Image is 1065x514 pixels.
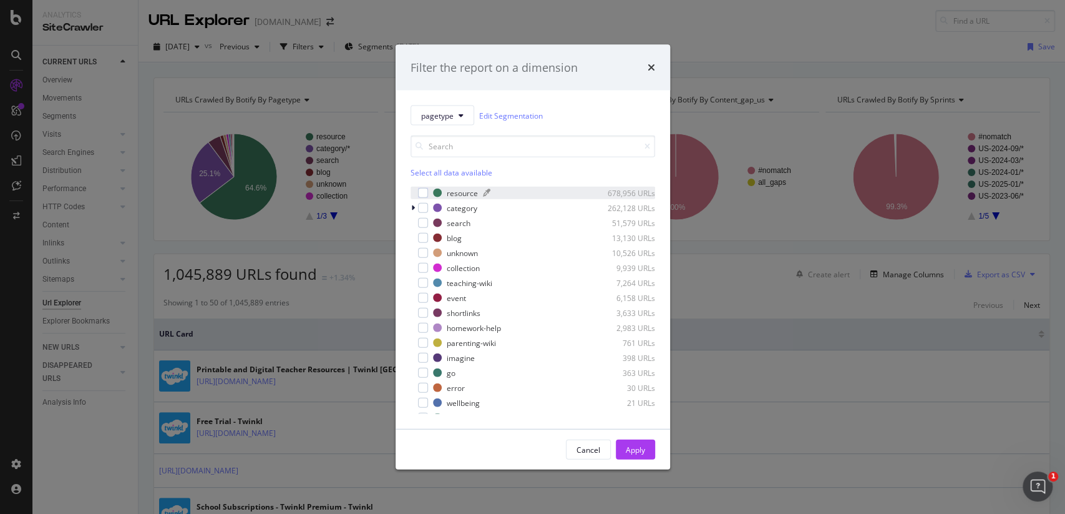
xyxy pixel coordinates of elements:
[411,167,655,178] div: Select all data available
[447,217,470,228] div: search
[447,277,492,288] div: teaching-wiki
[594,382,655,393] div: 30 URLs
[594,217,655,228] div: 51,579 URLs
[447,412,453,423] div: ai
[447,232,462,243] div: blog
[594,247,655,258] div: 10,526 URLs
[447,247,478,258] div: unknown
[447,352,475,363] div: imagine
[594,202,655,213] div: 262,128 URLs
[594,262,655,273] div: 9,939 URLs
[616,440,655,460] button: Apply
[594,277,655,288] div: 7,264 URLs
[594,292,655,303] div: 6,158 URLs
[594,322,655,333] div: 2,983 URLs
[479,109,543,122] a: Edit Segmentation
[594,397,655,408] div: 21 URLs
[626,444,645,455] div: Apply
[576,444,600,455] div: Cancel
[411,106,474,126] button: pagetype
[447,367,455,378] div: go
[594,337,655,348] div: 761 URLs
[447,307,480,318] div: shortlinks
[447,382,465,393] div: error
[594,307,655,318] div: 3,633 URLs
[648,59,655,76] div: times
[566,440,611,460] button: Cancel
[447,202,477,213] div: category
[447,322,501,333] div: homework-help
[421,110,454,121] span: pagetype
[1023,472,1053,502] iframe: Intercom live chat
[594,412,655,423] div: 19 URLs
[411,59,578,76] div: Filter the report on a dimension
[1048,472,1058,482] span: 1
[447,292,466,303] div: event
[594,187,655,198] div: 678,956 URLs
[396,44,670,470] div: modal
[447,397,480,408] div: wellbeing
[594,352,655,363] div: 398 URLs
[447,337,496,348] div: parenting-wiki
[594,367,655,378] div: 363 URLs
[447,262,480,273] div: collection
[594,232,655,243] div: 13,130 URLs
[411,136,655,157] input: Search
[447,187,478,198] div: resource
